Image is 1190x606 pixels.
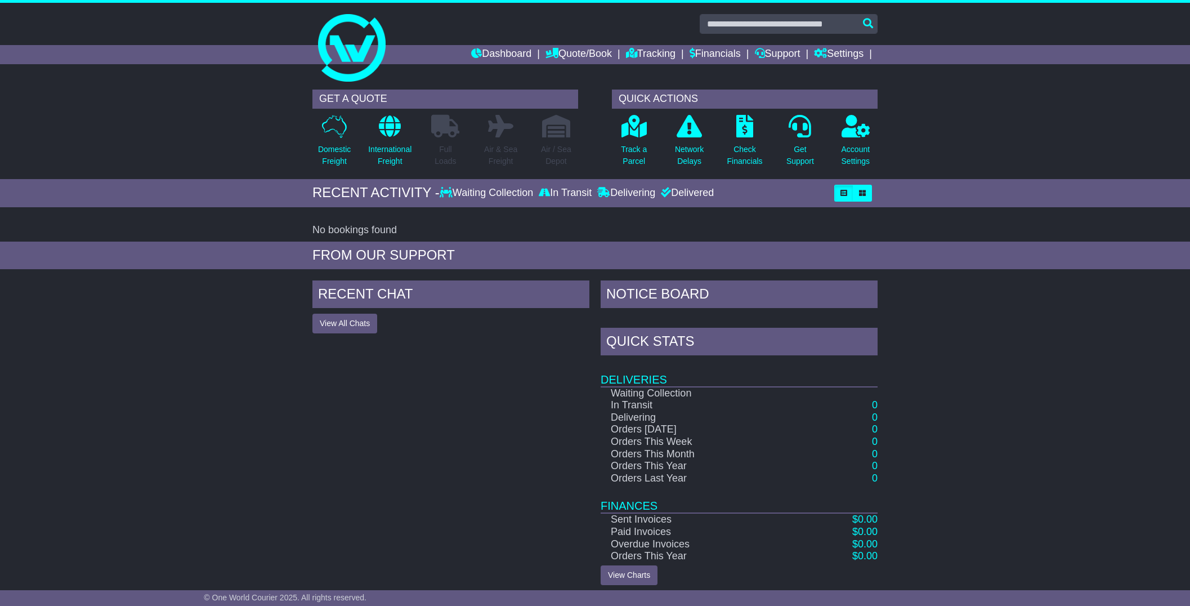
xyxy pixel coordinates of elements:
[318,144,351,167] p: Domestic Freight
[368,144,411,167] p: International Freight
[601,473,802,485] td: Orders Last Year
[601,328,878,358] div: Quick Stats
[841,114,871,173] a: AccountSettings
[872,473,878,484] a: 0
[852,526,878,537] a: $0.00
[786,144,814,167] p: Get Support
[842,144,870,167] p: Account Settings
[601,412,802,424] td: Delivering
[872,448,878,460] a: 0
[312,90,578,109] div: GET A QUOTE
[872,460,878,471] a: 0
[594,187,658,199] div: Delivering
[484,144,517,167] p: Air & Sea Freight
[674,114,704,173] a: NetworkDelays
[852,514,878,525] a: $0.00
[312,314,377,333] button: View All Chats
[440,187,536,199] div: Waiting Collection
[545,45,612,64] a: Quote/Book
[872,399,878,411] a: 0
[621,144,647,167] p: Track a Parcel
[675,144,704,167] p: Network Delays
[612,90,878,109] div: QUICK ACTIONS
[536,187,594,199] div: In Transit
[431,144,459,167] p: Full Loads
[601,399,802,412] td: In Transit
[601,448,802,461] td: Orders This Month
[601,538,802,551] td: Overdue Invoices
[620,114,647,173] a: Track aParcel
[858,526,878,537] span: 0.00
[312,185,440,201] div: RECENT ACTIVITY -
[852,538,878,550] a: $0.00
[601,280,878,311] div: NOTICE BOARD
[471,45,531,64] a: Dashboard
[727,144,763,167] p: Check Financials
[601,460,802,473] td: Orders This Year
[312,280,589,311] div: RECENT CHAT
[601,387,802,400] td: Waiting Collection
[690,45,741,64] a: Financials
[814,45,864,64] a: Settings
[658,187,714,199] div: Delivered
[872,412,878,423] a: 0
[601,358,878,387] td: Deliveries
[786,114,815,173] a: GetSupport
[204,593,366,602] span: © One World Courier 2025. All rights reserved.
[601,436,802,448] td: Orders This Week
[852,550,878,562] a: $0.00
[312,224,878,237] div: No bookings found
[601,565,657,585] a: View Charts
[601,513,802,526] td: Sent Invoices
[601,526,802,538] td: Paid Invoices
[872,424,878,435] a: 0
[541,144,571,167] p: Air / Sea Depot
[601,424,802,436] td: Orders [DATE]
[626,45,675,64] a: Tracking
[317,114,351,173] a: DomesticFreight
[872,436,878,447] a: 0
[601,484,878,513] td: Finances
[727,114,763,173] a: CheckFinancials
[858,538,878,550] span: 0.00
[755,45,800,64] a: Support
[312,247,878,264] div: FROM OUR SUPPORT
[368,114,412,173] a: InternationalFreight
[858,514,878,525] span: 0.00
[601,550,802,563] td: Orders This Year
[858,550,878,562] span: 0.00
